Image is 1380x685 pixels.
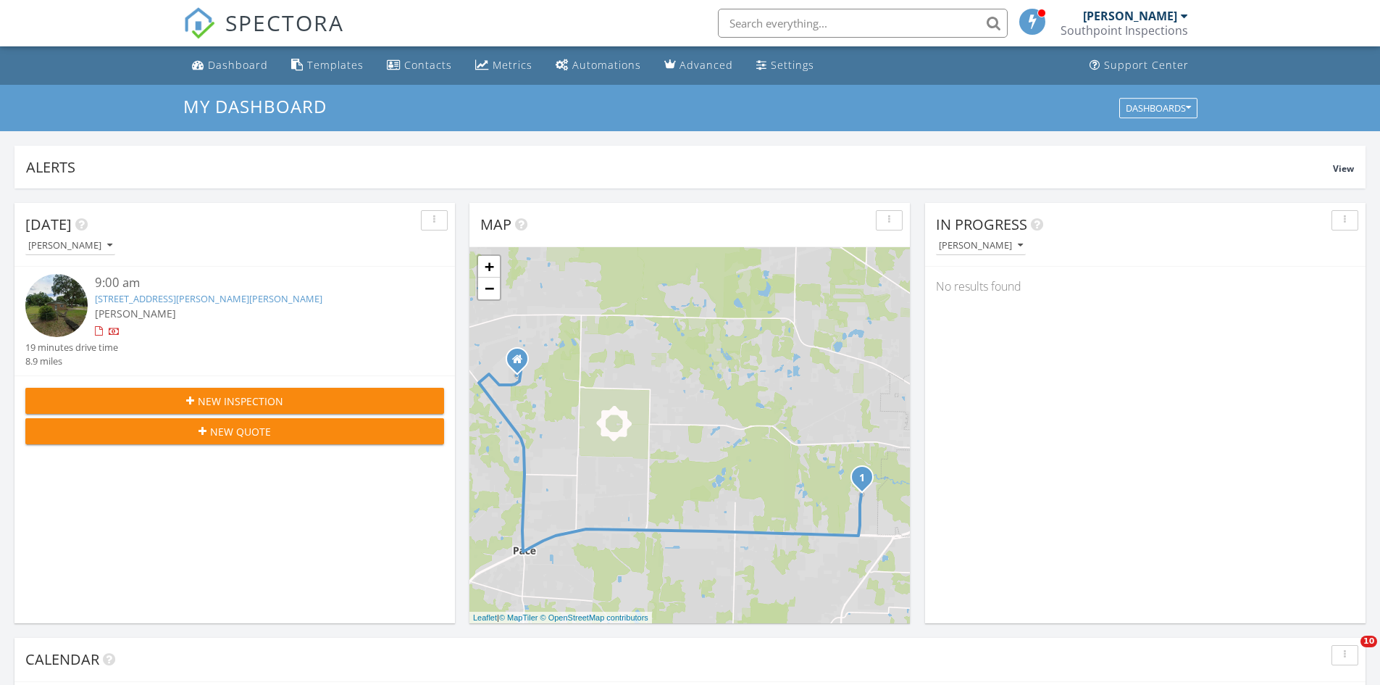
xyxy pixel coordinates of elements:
span: New Inspection [198,394,283,409]
div: Templates [307,58,364,72]
span: [PERSON_NAME] [95,307,176,320]
a: Contacts [381,52,458,79]
img: streetview [25,274,88,336]
div: Support Center [1104,58,1189,72]
span: View [1333,162,1354,175]
div: [PERSON_NAME] [1083,9,1177,23]
div: Contacts [404,58,452,72]
div: [PERSON_NAME] [939,241,1023,251]
input: Search everything... [718,9,1008,38]
div: Alerts [26,157,1333,177]
button: Dashboards [1119,98,1197,118]
div: 8.9 miles [25,354,118,368]
span: In Progress [936,215,1027,234]
a: 9:00 am [STREET_ADDRESS][PERSON_NAME][PERSON_NAME] [PERSON_NAME] 19 minutes drive time 8.9 miles [25,274,444,368]
a: © OpenStreetMap contributors [540,613,648,622]
div: Dashboard [208,58,268,72]
div: 19 minutes drive time [25,341,118,354]
button: [PERSON_NAME] [25,236,115,256]
a: Settings [750,52,820,79]
span: Map [480,215,511,234]
div: Metrics [493,58,532,72]
span: New Quote [210,424,271,439]
a: © MapTiler [499,613,538,622]
a: Templates [285,52,369,79]
div: Advanced [679,58,733,72]
a: Zoom in [478,256,500,278]
a: Dashboard [186,52,274,79]
div: Automations [572,58,641,72]
a: Zoom out [478,278,500,299]
a: Advanced [658,52,739,79]
span: My Dashboard [183,94,327,118]
a: [STREET_ADDRESS][PERSON_NAME][PERSON_NAME] [95,292,322,305]
div: No results found [925,267,1366,306]
div: | [469,612,652,624]
i: 1 [859,473,865,483]
div: 4850 Anna Simpson Rd, Milton, FL 32583 [862,477,871,486]
button: New Quote [25,418,444,444]
div: [PERSON_NAME] [28,241,112,251]
iframe: Intercom live chat [1331,636,1366,671]
a: Metrics [469,52,538,79]
span: 10 [1360,636,1377,647]
div: Settings [771,58,814,72]
div: Dashboards [1126,103,1191,113]
div: 9:00 am [95,274,409,292]
div: Southpoint Inspections [1061,23,1188,38]
a: Support Center [1084,52,1195,79]
button: [PERSON_NAME] [936,236,1026,256]
span: Calendar [25,649,99,669]
span: SPECTORA [225,7,344,38]
div: 5459 Covered Bridge Ln, Pace FL 32571 [517,359,526,368]
a: SPECTORA [183,20,344,50]
span: [DATE] [25,215,72,234]
img: The Best Home Inspection Software - Spectora [183,7,215,39]
button: New Inspection [25,388,444,414]
a: Automations (Basic) [550,52,647,79]
a: Leaflet [473,613,497,622]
